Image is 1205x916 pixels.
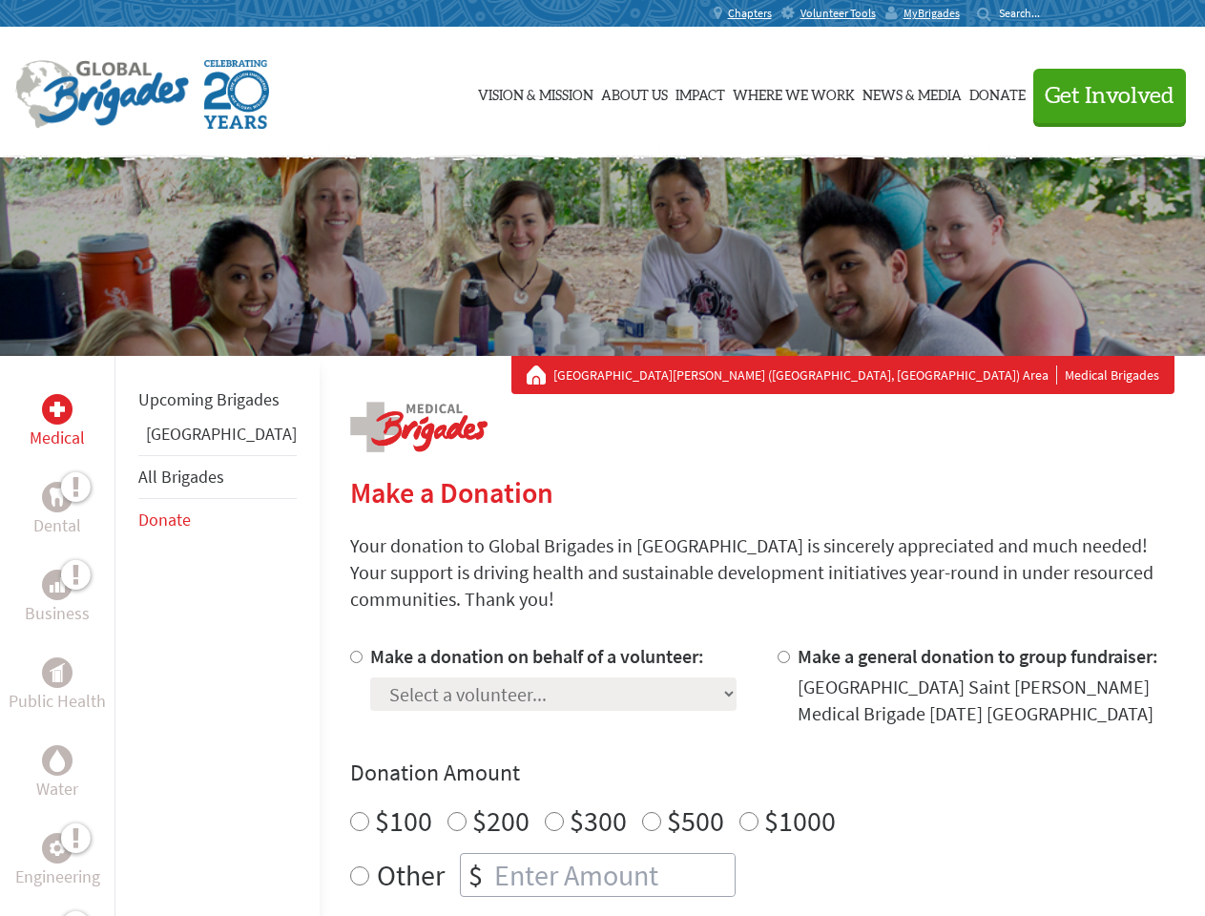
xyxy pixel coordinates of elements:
[527,365,1159,385] div: Medical Brigades
[969,45,1026,140] a: Donate
[461,854,490,896] div: $
[675,45,725,140] a: Impact
[138,379,297,421] li: Upcoming Brigades
[667,802,724,839] label: $500
[553,365,1057,385] a: [GEOGRAPHIC_DATA][PERSON_NAME] ([GEOGRAPHIC_DATA], [GEOGRAPHIC_DATA]) Area
[42,570,73,600] div: Business
[862,45,962,140] a: News & Media
[570,802,627,839] label: $300
[42,482,73,512] div: Dental
[36,745,78,802] a: WaterWater
[1033,69,1186,123] button: Get Involved
[490,854,735,896] input: Enter Amount
[904,6,960,21] span: MyBrigades
[999,6,1053,20] input: Search...
[798,644,1158,668] label: Make a general donation to group fundraiser:
[138,421,297,455] li: Guatemala
[9,657,106,715] a: Public HealthPublic Health
[800,6,876,21] span: Volunteer Tools
[764,802,836,839] label: $1000
[350,402,488,452] img: logo-medical.png
[9,688,106,715] p: Public Health
[138,499,297,541] li: Donate
[138,388,280,410] a: Upcoming Brigades
[601,45,668,140] a: About Us
[30,425,85,451] p: Medical
[138,466,224,488] a: All Brigades
[375,802,432,839] label: $100
[33,482,81,539] a: DentalDental
[25,570,90,627] a: BusinessBusiness
[138,455,297,499] li: All Brigades
[42,833,73,864] div: Engineering
[350,532,1174,613] p: Your donation to Global Brigades in [GEOGRAPHIC_DATA] is sincerely appreciated and much needed! Y...
[472,802,530,839] label: $200
[50,488,65,506] img: Dental
[1045,85,1174,108] span: Get Involved
[15,833,100,890] a: EngineeringEngineering
[138,509,191,531] a: Donate
[728,6,772,21] span: Chapters
[204,60,269,129] img: Global Brigades Celebrating 20 Years
[42,394,73,425] div: Medical
[36,776,78,802] p: Water
[50,749,65,771] img: Water
[33,512,81,539] p: Dental
[50,841,65,856] img: Engineering
[50,663,65,682] img: Public Health
[350,758,1174,788] h4: Donation Amount
[15,864,100,890] p: Engineering
[146,423,297,445] a: [GEOGRAPHIC_DATA]
[25,600,90,627] p: Business
[733,45,855,140] a: Where We Work
[478,45,593,140] a: Vision & Mission
[370,644,704,668] label: Make a donation on behalf of a volunteer:
[30,394,85,451] a: MedicalMedical
[42,745,73,776] div: Water
[50,577,65,593] img: Business
[50,402,65,417] img: Medical
[15,60,189,129] img: Global Brigades Logo
[350,475,1174,510] h2: Make a Donation
[42,657,73,688] div: Public Health
[377,853,445,897] label: Other
[798,674,1174,727] div: [GEOGRAPHIC_DATA] Saint [PERSON_NAME] Medical Brigade [DATE] [GEOGRAPHIC_DATA]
